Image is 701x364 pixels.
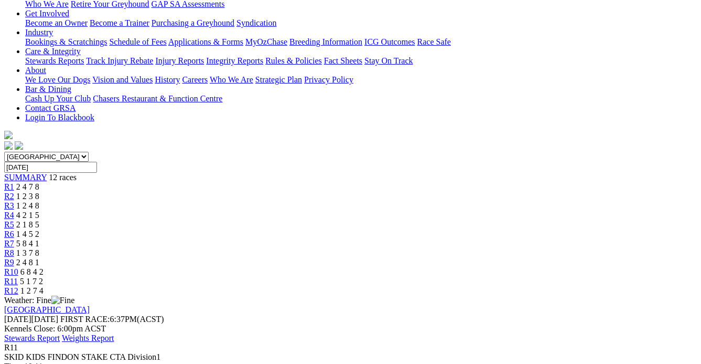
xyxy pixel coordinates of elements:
a: Rules & Policies [265,56,322,65]
div: About [25,75,697,85]
a: R3 [4,201,14,210]
a: Fact Sheets [324,56,362,65]
a: R9 [4,258,14,267]
a: Become a Trainer [90,18,149,27]
a: Bookings & Scratchings [25,37,107,46]
a: R1 [4,182,14,191]
a: History [155,75,180,84]
img: facebook.svg [4,141,13,150]
img: twitter.svg [15,141,23,150]
a: R10 [4,267,18,276]
span: 4 2 1 5 [16,211,39,220]
span: 1 2 4 8 [16,201,39,210]
a: Who We Are [210,75,253,84]
a: Industry [25,28,53,37]
a: Breeding Information [289,37,362,46]
span: [DATE] [4,315,58,324]
div: Bar & Dining [25,94,697,103]
a: Become an Owner [25,18,88,27]
span: 1 2 7 4 [20,286,44,295]
div: Care & Integrity [25,56,697,66]
a: Applications & Forms [168,37,243,46]
a: R6 [4,230,14,238]
a: Injury Reports [155,56,204,65]
a: Weights Report [62,334,114,342]
a: Vision and Values [92,75,153,84]
span: 2 4 8 1 [16,258,39,267]
a: Get Involved [25,9,69,18]
a: Race Safe [417,37,450,46]
span: 2 1 8 5 [16,220,39,229]
a: Login To Blackbook [25,113,94,122]
span: 12 races [49,173,77,182]
a: Track Injury Rebate [86,56,153,65]
div: SKID KIDS FINDON STAKE CTA Division1 [4,352,697,362]
span: 1 3 7 8 [16,248,39,257]
span: [DATE] [4,315,31,324]
a: Chasers Restaurant & Function Centre [93,94,222,103]
a: Cash Up Your Club [25,94,91,103]
a: Schedule of Fees [109,37,166,46]
a: ICG Outcomes [364,37,415,46]
a: Syndication [236,18,276,27]
a: R12 [4,286,18,295]
span: 6 8 4 2 [20,267,44,276]
a: R4 [4,211,14,220]
a: R11 [4,277,18,286]
a: Care & Integrity [25,47,81,56]
a: Contact GRSA [25,103,76,112]
a: Strategic Plan [255,75,302,84]
a: We Love Our Dogs [25,75,90,84]
a: Stay On Track [364,56,413,65]
a: Stewards Reports [25,56,84,65]
div: Industry [25,37,697,47]
span: R11 [4,343,18,352]
a: Careers [182,75,208,84]
a: MyOzChase [245,37,287,46]
a: Privacy Policy [304,75,353,84]
a: Integrity Reports [206,56,263,65]
span: 5 1 7 2 [20,277,43,286]
a: About [25,66,46,75]
input: Select date [4,162,97,173]
a: R8 [4,248,14,257]
img: Fine [51,296,74,305]
img: logo-grsa-white.png [4,131,13,139]
span: 1 4 5 2 [16,230,39,238]
a: R7 [4,239,14,248]
span: Weather: Fine [4,296,74,305]
div: Kennels Close: 6:00pm ACST [4,324,697,334]
span: 1 2 3 8 [16,192,39,201]
span: 2 4 7 8 [16,182,39,191]
a: [GEOGRAPHIC_DATA] [4,305,90,314]
a: R2 [4,192,14,201]
a: Bar & Dining [25,85,71,93]
span: FIRST RACE: [60,315,110,324]
a: Stewards Report [4,334,60,342]
a: Purchasing a Greyhound [152,18,234,27]
span: 6:37PM(ACST) [60,315,164,324]
a: R5 [4,220,14,229]
span: 5 8 4 1 [16,239,39,248]
div: Get Involved [25,18,697,28]
a: SUMMARY [4,173,47,182]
